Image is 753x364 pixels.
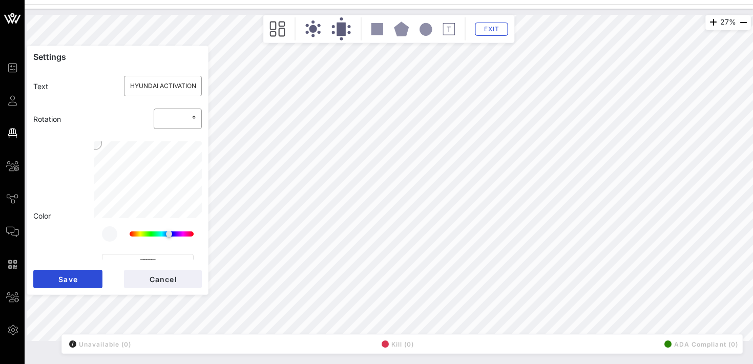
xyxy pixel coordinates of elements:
[58,275,78,284] span: Save
[190,114,196,124] div: °
[705,15,751,30] div: 27%
[27,108,118,131] div: Rotation
[33,52,202,61] p: Settings
[149,275,177,284] span: Cancel
[482,25,501,33] span: Exit
[475,23,508,36] button: Exit
[27,204,88,227] div: Color
[33,270,102,288] button: Save
[124,270,202,288] button: Cancel
[27,75,118,98] div: Text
